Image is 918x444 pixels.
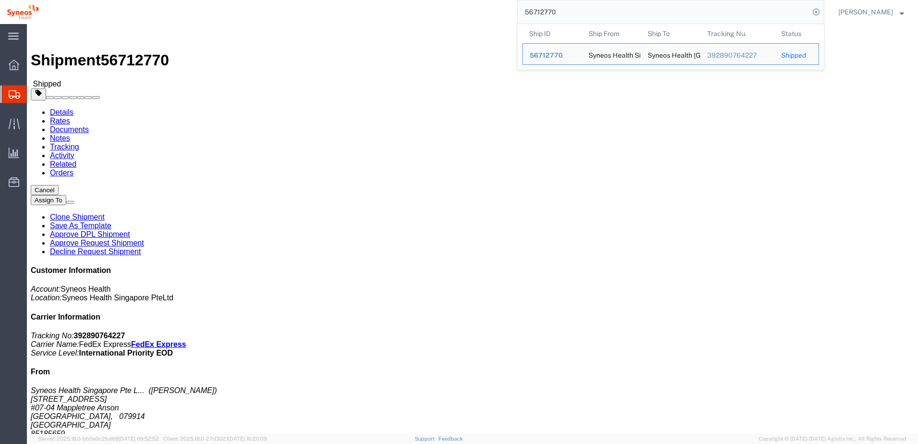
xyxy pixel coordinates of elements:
[589,44,635,64] div: Syneos Health Singapore Pte Ltd
[838,6,905,18] button: [PERSON_NAME]
[7,5,39,19] img: logo
[759,435,906,443] span: Copyright © [DATE]-[DATE] Agistix Inc., All Rights Reserved
[27,24,918,434] iframe: FS Legacy Container
[522,24,824,70] table: Search Results
[38,436,159,442] span: Server: 2025.18.0-bb0e0c2bd68
[582,24,641,43] th: Ship From
[438,436,463,442] a: Feedback
[163,436,267,442] span: Client: 2025.18.0-27d3021
[522,24,582,43] th: Ship ID
[518,0,809,24] input: Search for shipment number, reference number
[838,7,893,17] span: Natan Tateishi
[530,50,575,61] div: 56712770
[707,50,768,61] div: 392890764227
[648,44,694,64] div: Syneos Health New Zealand
[415,436,439,442] a: Support
[701,24,775,43] th: Tracking Nu.
[530,51,563,59] span: 56712770
[228,436,267,442] span: [DATE] 10:20:09
[119,436,159,442] span: [DATE] 09:52:52
[781,50,812,61] div: Shipped
[774,24,819,43] th: Status
[641,24,701,43] th: Ship To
